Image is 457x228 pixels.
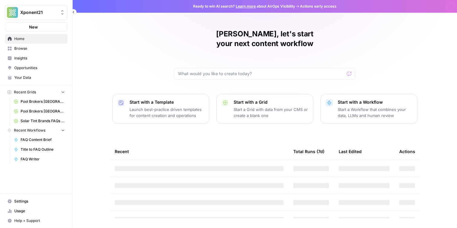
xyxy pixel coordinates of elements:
button: Start with a GridStart a Grid with data from your CMS or create a blank one [216,94,313,124]
a: Your Data [5,73,67,82]
button: Recent Grids [5,88,67,97]
a: Usage [5,206,67,216]
a: Learn more [236,4,256,8]
a: Title to FAQ Outline [11,145,67,154]
span: Insights [14,55,65,61]
input: What would you like to create today? [178,71,344,77]
p: Start with a Workflow [338,99,412,105]
button: New [5,22,67,32]
span: Solar Tint Brands FAQs Workflows [21,118,65,124]
span: Help + Support [14,218,65,223]
span: Title to FAQ Outline [21,147,65,152]
p: Launch best-practice driven templates for content creation and operations [130,106,204,119]
span: Home [14,36,65,42]
p: Start with a Template [130,99,204,105]
a: Opportunities [5,63,67,73]
p: Start with a Grid [234,99,308,105]
div: Actions [399,143,415,160]
span: Xponent21 [20,9,57,15]
span: Pool Brokers [GEOGRAPHIC_DATA] [21,99,65,104]
button: Recent Workflows [5,126,67,135]
p: Start a Workflow that combines your data, LLMs and human review [338,106,412,119]
span: Settings [14,199,65,204]
span: Browse [14,46,65,51]
button: Start with a WorkflowStart a Workflow that combines your data, LLMs and human review [321,94,417,124]
a: FAQ Content Brief [11,135,67,145]
button: Help + Support [5,216,67,226]
span: Ready to win AI search? about AirOps Visibility [193,4,295,9]
span: FAQ Content Brief [21,137,65,142]
a: Home [5,34,67,44]
span: Recent Grids [14,89,36,95]
span: Actions early access [300,4,337,9]
span: Pool Brokers [GEOGRAPHIC_DATA] [21,109,65,114]
h1: [PERSON_NAME], let's start your next content workflow [174,29,356,49]
div: Recent [115,143,284,160]
span: Opportunities [14,65,65,71]
div: Total Runs (7d) [293,143,324,160]
img: Xponent21 Logo [7,7,18,18]
p: Start a Grid with data from your CMS or create a blank one [234,106,308,119]
a: Insights [5,53,67,63]
span: Your Data [14,75,65,80]
button: Start with a TemplateLaunch best-practice driven templates for content creation and operations [112,94,209,124]
a: Pool Brokers [GEOGRAPHIC_DATA] [11,106,67,116]
span: New [29,24,38,30]
span: FAQ Writer [21,156,65,162]
a: Pool Brokers [GEOGRAPHIC_DATA] [11,97,67,106]
span: Recent Workflows [14,128,45,133]
div: Last Edited [339,143,362,160]
a: Browse [5,44,67,53]
a: Solar Tint Brands FAQs Workflows [11,116,67,126]
span: Usage [14,208,65,214]
a: FAQ Writer [11,154,67,164]
button: Workspace: Xponent21 [5,5,67,20]
a: Settings [5,196,67,206]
